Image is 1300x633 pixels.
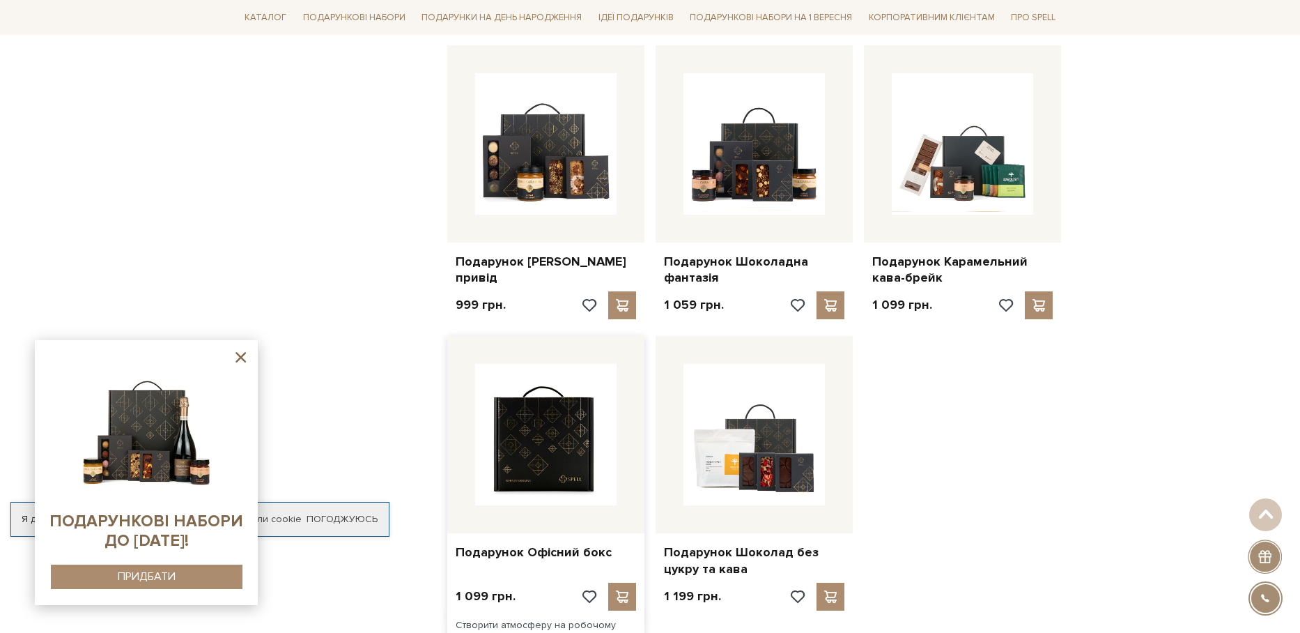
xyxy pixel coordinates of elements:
img: Подарунок Офісний бокс [475,364,617,505]
p: 1 099 грн. [456,588,516,604]
a: Каталог [239,7,292,29]
a: Подарунок Офісний бокс [456,544,636,560]
a: Подарунок Шоколад без цукру та кава [664,544,844,577]
a: Подарунок [PERSON_NAME] привід [456,254,636,287]
a: Про Spell [1005,7,1061,29]
a: Корпоративним клієнтам [863,6,1000,29]
a: Подарунки на День народження [416,7,587,29]
a: Подарунок Карамельний кава-брейк [872,254,1053,287]
div: Я дозволяю [DOMAIN_NAME] використовувати [11,513,389,526]
p: 1 059 грн. [664,297,724,313]
a: Подарункові набори [297,7,411,29]
a: Подарункові набори на 1 Вересня [684,6,858,29]
p: 999 грн. [456,297,506,313]
p: 1 099 грн. [872,297,932,313]
a: Ідеї подарунків [593,7,679,29]
a: Погоджуюсь [307,513,378,526]
p: 1 199 грн. [664,588,721,604]
a: Подарунок Шоколадна фантазія [664,254,844,287]
a: файли cookie [238,513,302,525]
